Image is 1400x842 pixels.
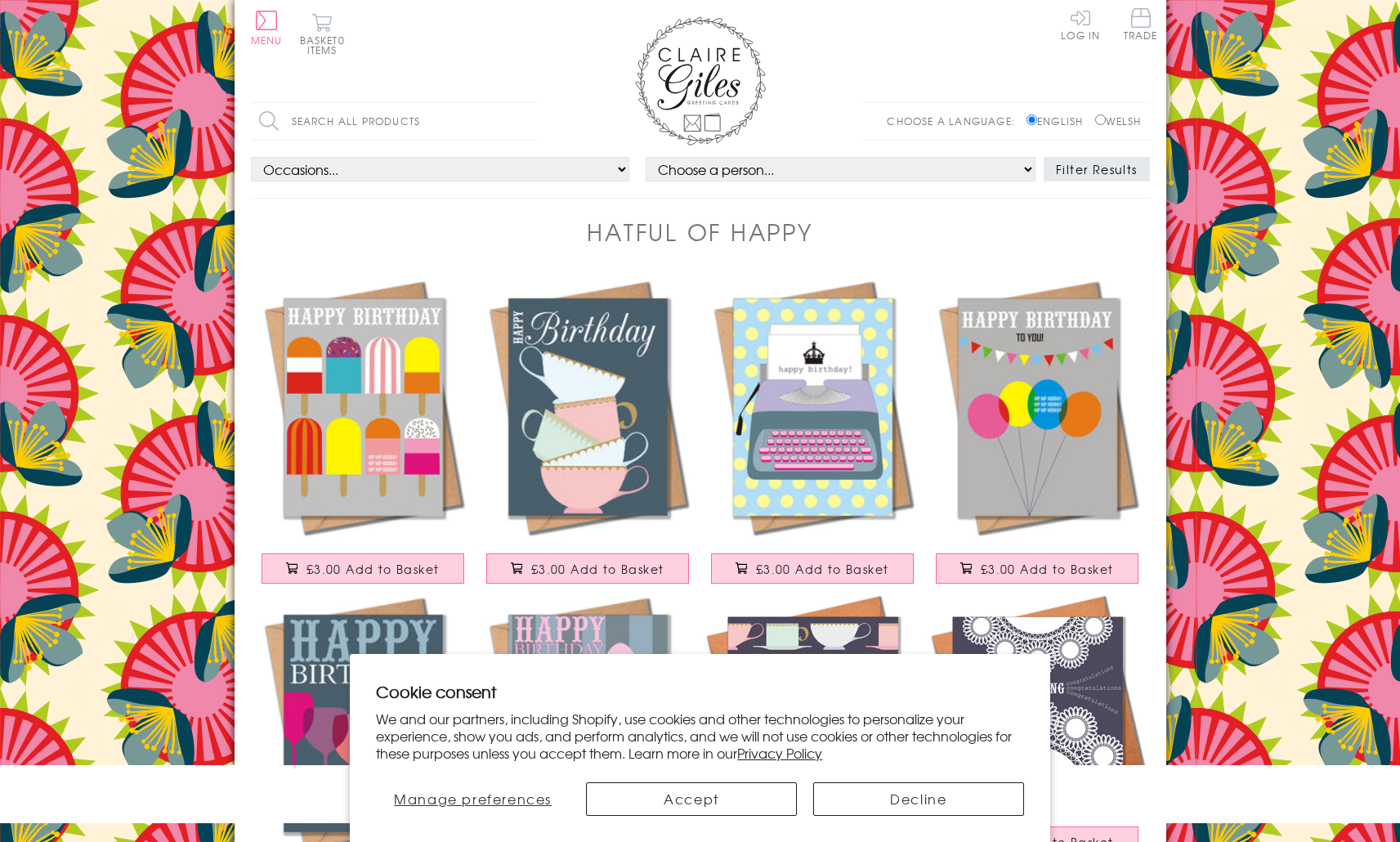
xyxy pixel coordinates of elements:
[262,553,464,584] button: £3.00 Add to Basket
[486,553,689,584] button: £3.00 Add to Basket
[251,11,283,45] button: Menu
[700,273,925,540] img: Birthday Card, Typewriter, Happy Birthday
[700,589,925,814] img: Birthday Card, Tea Cups, Happy Birthday
[1095,114,1106,125] input: Welsh
[587,215,812,249] h1: Hatful of Happy
[981,561,1114,577] span: £3.00 Add to Basket
[394,789,552,808] span: Manage preferences
[1027,114,1091,128] label: English
[813,782,1024,816] button: Decline
[635,16,766,146] img: Claire Giles Greetings Cards
[521,103,537,140] input: Search
[1027,114,1037,125] input: English
[307,33,345,57] span: 0 items
[936,553,1138,584] button: £3.00 Add to Basket
[925,273,1150,557] a: Birthday Card, Balloons, Happy Birthday To You! £3.00 Add to Basket
[251,273,476,540] img: Birthday Card, Ice Lollies, Happy Birthday
[306,561,440,577] span: £3.00 Add to Basket
[586,782,797,816] button: Accept
[531,561,664,577] span: £3.00 Add to Basket
[925,589,1150,814] img: Wedding Card, Doilies, Wedding Congratulations
[1044,157,1150,181] button: Filter Results
[251,33,283,47] span: Menu
[737,743,822,763] a: Privacy Policy
[476,273,700,557] a: Birthday Card, Tea Cups, Happy Birthday £3.00 Add to Basket
[925,273,1150,540] img: Birthday Card, Balloons, Happy Birthday To You!
[1124,8,1158,43] a: Trade
[1061,8,1100,40] a: Log In
[376,782,570,816] button: Manage preferences
[756,561,889,577] span: £3.00 Add to Basket
[251,273,476,557] a: Birthday Card, Ice Lollies, Happy Birthday £3.00 Add to Basket
[1124,8,1158,40] span: Trade
[1095,114,1142,128] label: Welsh
[700,273,925,557] a: Birthday Card, Typewriter, Happy Birthday £3.00 Add to Basket
[376,710,1024,761] p: We and our partners, including Shopify, use cookies and other technologies to personalize your ex...
[376,680,1024,703] h2: Cookie consent
[887,114,1023,128] p: Choose a language:
[711,553,914,584] button: £3.00 Add to Basket
[300,13,345,55] button: Basket0 items
[476,273,700,540] img: Birthday Card, Tea Cups, Happy Birthday
[251,103,537,140] input: Search all products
